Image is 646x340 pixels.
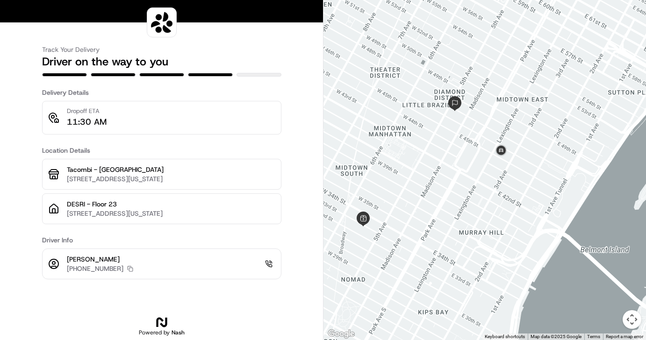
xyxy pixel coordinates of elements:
[172,329,185,336] span: Nash
[67,165,275,174] p: Tacombi - [GEOGRAPHIC_DATA]
[67,174,275,184] p: [STREET_ADDRESS][US_STATE]
[67,107,107,115] p: Dropoff ETA
[42,45,281,54] h3: Track Your Delivery
[326,328,357,340] img: Google
[139,329,185,336] h2: Powered by
[67,199,275,209] p: DESRI - Floor 23
[326,328,357,340] a: Open this area in Google Maps (opens a new window)
[485,333,525,340] button: Keyboard shortcuts
[587,334,600,339] a: Terms (opens in new tab)
[67,255,133,264] p: [PERSON_NAME]
[623,310,641,329] button: Map camera controls
[606,334,643,339] a: Report a map error
[531,334,581,339] span: Map data ©2025 Google
[67,264,123,273] p: [PHONE_NUMBER]
[149,10,174,35] img: logo-public_tracking_screen-Sharebite-1703187580717.png
[42,146,281,155] h3: Location Details
[42,88,281,97] h3: Delivery Details
[67,209,275,218] p: [STREET_ADDRESS][US_STATE]
[42,54,281,69] h2: Driver on the way to you
[67,115,107,128] p: 11:30 AM
[42,235,281,245] h3: Driver Info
